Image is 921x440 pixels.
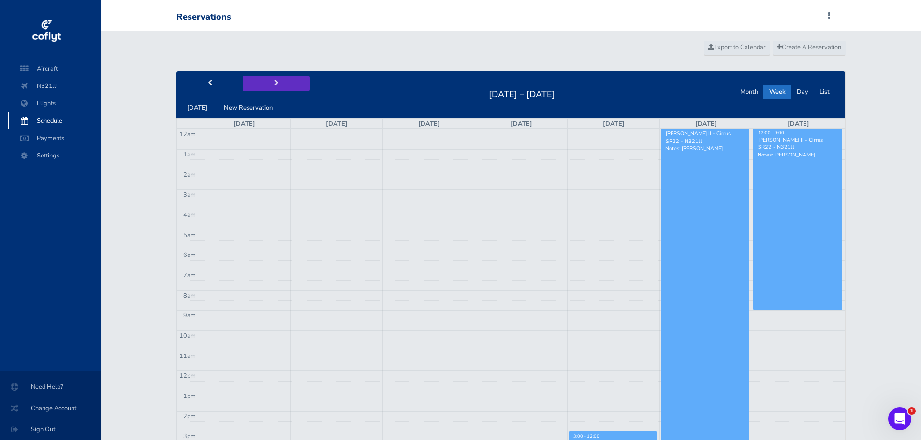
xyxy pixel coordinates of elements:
span: 11am [179,352,196,360]
span: 12pm [179,371,196,380]
span: 9am [183,311,196,320]
button: Day [791,85,814,99]
button: Month [734,85,764,99]
span: 4am [183,211,196,219]
span: Payments [17,129,91,147]
img: coflyt logo [30,17,62,46]
span: 6am [183,251,196,259]
span: 3:00 - 12:00 [573,433,599,439]
span: Settings [17,147,91,164]
button: List [814,85,835,99]
a: [DATE] [418,119,440,128]
span: 1pm [183,392,196,400]
h2: [DATE] – [DATE] [483,86,561,100]
a: Create A Reservation [773,41,846,55]
a: [DATE] [603,119,625,128]
span: Create A Reservation [777,43,841,52]
a: [DATE] [788,119,809,128]
span: 7am [183,271,196,280]
span: Sign Out [12,421,89,438]
a: Export to Calendar [704,41,770,55]
span: Change Account [12,399,89,417]
span: Schedule [17,112,91,129]
div: [PERSON_NAME] II - Cirrus SR22 - N321JJ [665,130,745,144]
span: Need Help? [12,378,89,396]
a: [DATE] [326,119,348,128]
a: [DATE] [511,119,532,128]
span: 3am [183,190,196,199]
a: [DATE] [234,119,255,128]
span: 2am [183,170,196,179]
span: Export to Calendar [708,43,766,52]
div: [PERSON_NAME] II - Cirrus SR22 - N321JJ [758,136,838,151]
iframe: Intercom live chat [888,407,911,430]
span: 12:00 - 9:00 [758,130,784,136]
span: Aircraft [17,60,91,77]
span: 8am [183,291,196,300]
span: 1am [183,150,196,159]
span: 12am [179,130,196,139]
span: N321JJ [17,77,91,95]
button: next [243,76,310,91]
button: [DATE] [181,100,213,115]
span: 5am [183,231,196,240]
p: Notes: [PERSON_NAME] [665,145,745,152]
a: [DATE] [695,119,717,128]
p: Notes: [PERSON_NAME] [758,151,838,158]
span: 10am [179,331,196,340]
button: New Reservation [218,100,278,115]
span: 1 [908,407,916,415]
span: Flights [17,95,91,112]
div: Reservations [176,12,231,23]
button: prev [176,76,243,91]
span: 2pm [183,412,196,421]
button: Week [763,85,791,99]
